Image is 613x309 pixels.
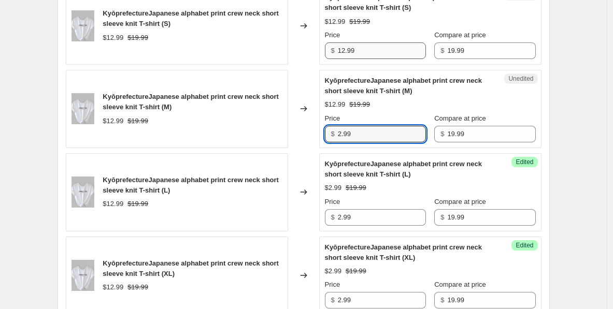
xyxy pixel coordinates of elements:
span: Price [325,114,340,122]
div: $12.99 [103,116,123,126]
span: Compare at price [434,31,486,39]
span: Edited [516,241,533,249]
span: $ [440,47,444,54]
span: KyōprefectureJapanese alphabet print crew neck short sleeve knit T-shirt (M) [325,77,482,95]
span: Edited [516,158,533,166]
span: Compare at price [434,198,486,205]
strike: $19.99 [346,266,366,276]
div: $12.99 [325,17,346,27]
span: $ [331,296,335,304]
strike: $19.99 [127,199,148,209]
span: KyōprefectureJapanese alphabet print crew neck short sleeve knit T-shirt (S) [103,9,279,27]
strike: $19.99 [349,99,370,110]
strike: $19.99 [127,282,148,292]
span: $ [331,213,335,221]
div: $12.99 [103,33,123,43]
span: $ [331,47,335,54]
strike: $19.99 [346,183,366,193]
span: $ [440,213,444,221]
span: $ [440,130,444,138]
img: imgi_9_606612986205476092e0f7ecd41147e1-goods_80x.jpg [72,176,95,208]
div: $12.99 [103,199,123,209]
span: Price [325,198,340,205]
img: imgi_9_606612986205476092e0f7ecd41147e1-goods_80x.jpg [72,93,95,124]
img: imgi_9_606612986205476092e0f7ecd41147e1-goods_80x.jpg [72,10,95,41]
strike: $19.99 [349,17,370,27]
span: KyōprefectureJapanese alphabet print crew neck short sleeve knit T-shirt (L) [325,160,482,178]
span: Compare at price [434,281,486,288]
span: KyōprefectureJapanese alphabet print crew neck short sleeve knit T-shirt (L) [103,176,279,194]
img: imgi_9_606612986205476092e0f7ecd41147e1-goods_80x.jpg [72,260,95,291]
div: $2.99 [325,183,342,193]
strike: $19.99 [127,33,148,43]
div: $12.99 [103,282,123,292]
strike: $19.99 [127,116,148,126]
span: KyōprefectureJapanese alphabet print crew neck short sleeve knit T-shirt (XL) [325,243,482,261]
span: $ [331,130,335,138]
span: KyōprefectureJapanese alphabet print crew neck short sleeve knit T-shirt (XL) [103,259,279,277]
span: Unedited [508,75,533,83]
span: Compare at price [434,114,486,122]
span: Price [325,281,340,288]
div: $2.99 [325,266,342,276]
div: $12.99 [325,99,346,110]
span: Price [325,31,340,39]
span: KyōprefectureJapanese alphabet print crew neck short sleeve knit T-shirt (M) [103,93,279,111]
span: $ [440,296,444,304]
